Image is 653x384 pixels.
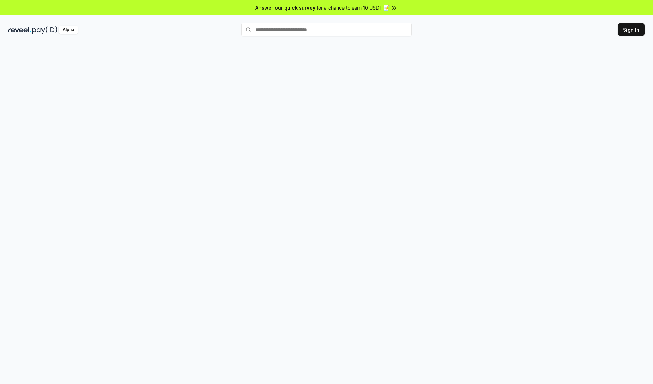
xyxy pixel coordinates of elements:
img: pay_id [32,26,57,34]
button: Sign In [618,23,645,36]
img: reveel_dark [8,26,31,34]
div: Alpha [59,26,78,34]
span: Answer our quick survey [255,4,315,11]
span: for a chance to earn 10 USDT 📝 [317,4,389,11]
